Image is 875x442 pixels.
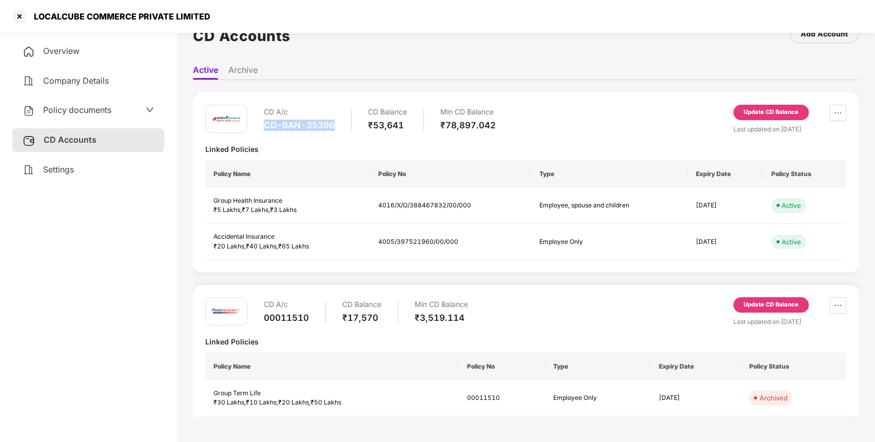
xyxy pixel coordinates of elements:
span: ₹50 Lakhs [310,398,341,406]
img: iciciprud.png [211,296,242,326]
div: Last updated on [DATE] [733,124,846,134]
span: ₹7 Lakhs , [242,206,270,214]
span: ₹20 Lakhs , [278,398,310,406]
div: CD Balance [368,105,407,120]
div: Employee Only [553,393,643,403]
div: ₹17,570 [342,312,381,323]
div: ₹78,897.042 [440,120,496,131]
div: Min CD Balance [415,297,468,312]
span: down [146,106,154,114]
img: svg+xml;base64,PHN2ZyB4bWxucz0iaHR0cDovL3d3dy53My5vcmcvMjAwMC9zdmciIHdpZHRoPSIyNCIgaGVpZ2h0PSIyNC... [23,105,35,117]
th: Type [531,160,688,188]
div: Update CD Balance [744,300,799,310]
th: Expiry Date [651,353,741,380]
button: ellipsis [830,297,846,314]
div: Linked Policies [205,144,846,154]
button: ellipsis [830,105,846,121]
span: Company Details [43,75,109,86]
th: Policy Status [741,353,846,380]
th: Policy Name [205,353,459,380]
div: Update CD Balance [744,108,799,117]
span: ellipsis [830,301,846,310]
h1: CD Accounts [193,25,290,47]
div: Accidental Insurance [213,232,362,242]
div: ₹53,641 [368,120,407,131]
span: ₹5 Lakhs , [213,206,242,214]
div: CD A/c [264,297,309,312]
span: ₹10 Lakhs , [246,398,278,406]
span: ₹65 Lakhs [278,242,309,250]
div: 00011510 [264,312,309,323]
span: Policy documents [43,105,111,115]
div: Archived [759,393,787,403]
div: Last updated on [DATE] [733,317,846,326]
th: Policy No [370,160,531,188]
span: ₹3 Lakhs [270,206,297,214]
span: Overview [43,46,80,56]
th: Policy No [459,353,546,380]
span: CD Accounts [44,134,96,145]
img: svg+xml;base64,PHN2ZyB4bWxucz0iaHR0cDovL3d3dy53My5vcmcvMjAwMC9zdmciIHdpZHRoPSIyNCIgaGVpZ2h0PSIyNC... [23,75,35,87]
th: Policy Name [205,160,370,188]
div: LOCALCUBE COMMERCE PRIVATE LIMITED [28,11,210,22]
img: svg+xml;base64,PHN2ZyB4bWxucz0iaHR0cDovL3d3dy53My5vcmcvMjAwMC9zdmciIHdpZHRoPSIyNCIgaGVpZ2h0PSIyNC... [23,46,35,58]
li: Archive [228,65,258,80]
td: 4016/X/O/388467832/00/000 [370,188,531,224]
td: [DATE] [651,380,741,417]
div: Group Health Insurance [213,196,362,206]
span: ₹40 Lakhs , [246,242,278,250]
div: Active [782,237,801,247]
div: Add Account [801,28,848,40]
span: ellipsis [830,109,846,117]
div: CD A/c [264,105,335,120]
td: [DATE] [688,188,763,224]
div: CD-BAN-35396 [264,120,335,131]
th: Policy Status [763,160,846,188]
th: Type [545,353,651,380]
div: Linked Policies [205,337,846,347]
div: Employee Only [539,237,652,247]
div: ₹3,519.114 [415,312,468,323]
li: Active [193,65,218,80]
div: Employee, spouse and children [539,201,652,210]
span: Settings [43,164,74,175]
span: ₹20 Lakhs , [213,242,246,250]
img: svg+xml;base64,PHN2ZyB4bWxucz0iaHR0cDovL3d3dy53My5vcmcvMjAwMC9zdmciIHdpZHRoPSIyNCIgaGVpZ2h0PSIyNC... [23,164,35,176]
img: icici.png [211,113,242,124]
span: ₹30 Lakhs , [213,398,246,406]
div: Active [782,200,801,210]
td: 4005/397521960/00/000 [370,224,531,260]
td: 00011510 [459,380,546,417]
div: CD Balance [342,297,381,312]
div: Group Term Life [213,389,451,398]
img: svg+xml;base64,PHN2ZyB3aWR0aD0iMjUiIGhlaWdodD0iMjQiIHZpZXdCb3g9IjAgMCAyNSAyNCIgZmlsbD0ibm9uZSIgeG... [23,134,35,147]
td: [DATE] [688,224,763,260]
div: Min CD Balance [440,105,496,120]
th: Expiry Date [688,160,763,188]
